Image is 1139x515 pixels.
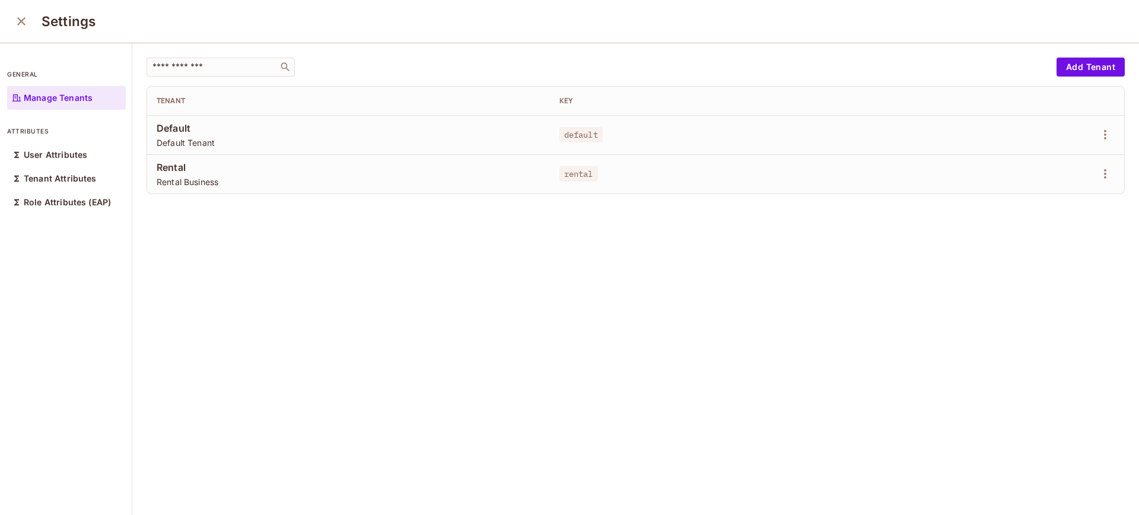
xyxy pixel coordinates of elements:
[24,174,97,183] p: Tenant Attributes
[24,198,111,207] p: Role Attributes (EAP)
[42,13,96,30] h3: Settings
[157,96,540,106] div: Tenant
[7,69,126,79] p: general
[7,126,126,136] p: attributes
[559,166,598,182] span: rental
[157,176,540,187] span: Rental Business
[1057,58,1125,77] button: Add Tenant
[559,96,943,106] div: Key
[157,161,540,174] span: Rental
[24,93,93,103] p: Manage Tenants
[559,127,603,142] span: default
[157,137,540,148] span: Default Tenant
[157,122,540,135] span: Default
[24,150,87,160] p: User Attributes
[9,9,33,33] button: close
